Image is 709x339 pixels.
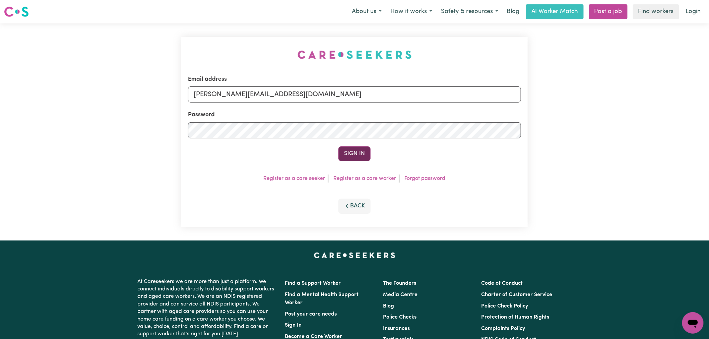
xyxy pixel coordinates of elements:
[526,4,584,19] a: AI Worker Match
[264,176,325,181] a: Register as a care seeker
[383,292,417,297] a: Media Centre
[405,176,446,181] a: Forgot password
[188,75,227,84] label: Email address
[338,199,371,213] button: Back
[481,303,528,309] a: Police Check Policy
[682,312,704,334] iframe: Button to launch messaging window
[383,303,394,309] a: Blog
[383,281,416,286] a: The Founders
[334,176,396,181] a: Register as a care worker
[682,4,705,19] a: Login
[633,4,679,19] a: Find workers
[481,315,550,320] a: Protection of Human Rights
[437,5,503,19] button: Safety & resources
[386,5,437,19] button: How it works
[285,281,341,286] a: Find a Support Worker
[383,326,410,331] a: Insurances
[285,292,359,306] a: Find a Mental Health Support Worker
[383,315,416,320] a: Police Checks
[481,292,553,297] a: Charter of Customer Service
[338,146,371,161] button: Sign In
[503,4,523,19] a: Blog
[188,86,521,103] input: Email address
[481,326,525,331] a: Complaints Policy
[314,253,395,258] a: Careseekers home page
[285,312,337,317] a: Post your care needs
[4,6,29,18] img: Careseekers logo
[481,281,523,286] a: Code of Conduct
[285,323,302,328] a: Sign In
[589,4,628,19] a: Post a job
[347,5,386,19] button: About us
[188,111,215,119] label: Password
[4,4,29,19] a: Careseekers logo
